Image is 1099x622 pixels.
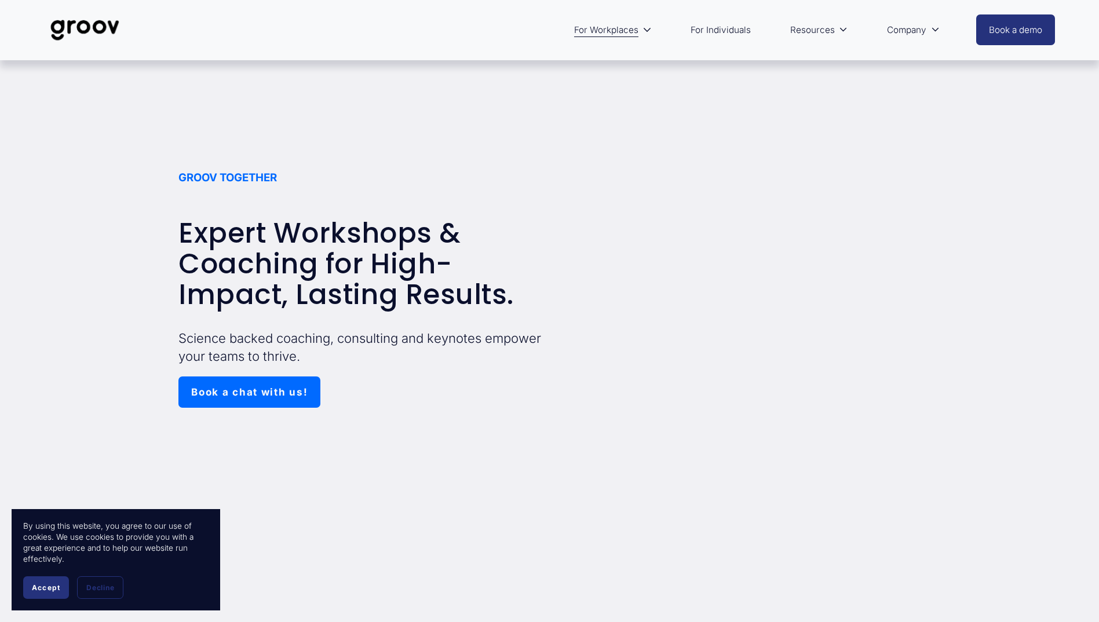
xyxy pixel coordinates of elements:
[178,171,277,184] strong: GROOV TOGETHER
[784,16,854,44] a: folder dropdown
[976,14,1055,45] a: Book a demo
[881,16,945,44] a: folder dropdown
[86,583,114,592] span: Decline
[32,583,60,592] span: Accept
[23,521,209,565] p: By using this website, you agree to our use of cookies. We use cookies to provide you with a grea...
[178,330,546,365] p: Science backed coaching, consulting and keynotes empower your teams to thrive.
[12,509,220,610] section: Cookie banner
[178,218,546,310] h2: Expert Workshops & Coaching for High-Impact, Lasting Results.
[887,22,926,38] span: Company
[77,576,123,599] button: Decline
[685,16,757,44] a: For Individuals
[178,376,320,408] a: Book a chat with us!
[790,22,835,38] span: Resources
[44,11,126,49] img: Groov | Workplace Science Platform | Unlock Performance | Drive Results
[568,16,658,44] a: folder dropdown
[574,22,638,38] span: For Workplaces
[23,576,69,599] button: Accept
